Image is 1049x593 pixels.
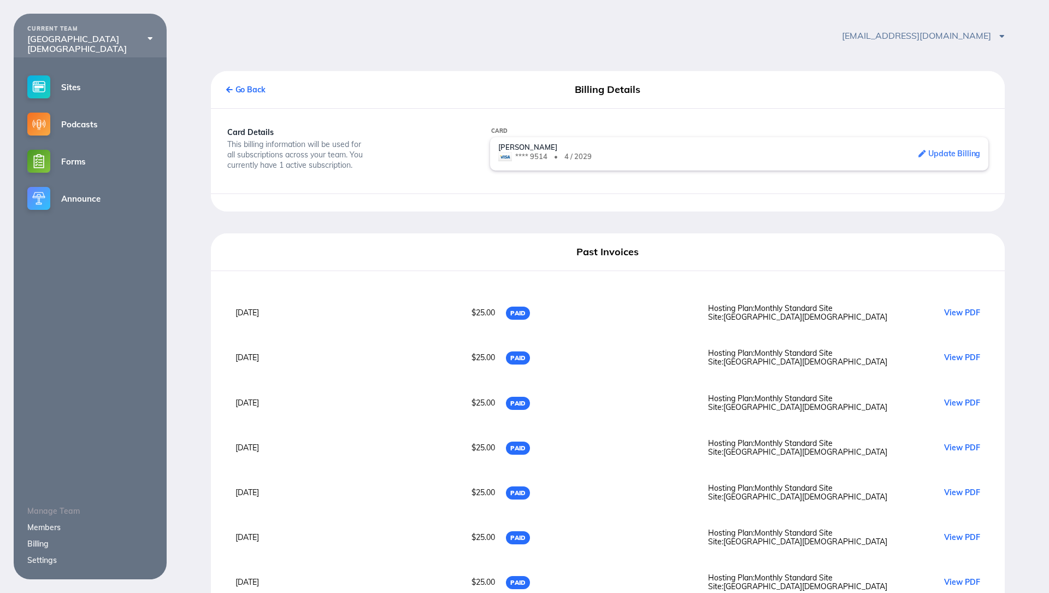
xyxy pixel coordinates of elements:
div: This billing information will be used for all subscriptions across your team. You currently have ... [227,139,364,171]
span: $25.00 [472,398,495,408]
a: View PDF [944,308,980,317]
div: [DATE] [235,578,472,586]
div: Hosting Plan: Monthly Standard Site [708,304,945,313]
div: CURRENT TEAM [27,26,153,32]
a: Sites [14,68,167,105]
div: Site: [GEOGRAPHIC_DATA][DEMOGRAPHIC_DATA] [708,448,945,456]
span: PAID [506,442,530,455]
span: $25.00 [472,577,495,587]
div: Site: [GEOGRAPHIC_DATA][DEMOGRAPHIC_DATA] [708,537,945,546]
a: Go Back [226,85,266,95]
a: Update Billing [918,149,980,158]
div: Site: [GEOGRAPHIC_DATA][DEMOGRAPHIC_DATA] [708,313,945,321]
span: $25.00 [472,532,495,542]
a: Members [27,522,61,532]
p: [PERSON_NAME] [498,143,595,151]
span: PAID [506,307,530,320]
a: Forms [14,143,167,180]
span: [EMAIL_ADDRESS][DOMAIN_NAME] [842,30,1005,41]
div: Past Invoices [481,242,735,262]
a: Podcasts [14,105,167,143]
a: View PDF [944,533,980,542]
span: Manage Team [27,506,80,516]
div: [DATE] [235,398,472,407]
span: 4 / 2029 [564,152,592,161]
div: [DATE] [235,353,472,362]
a: View PDF [944,443,980,452]
div: Billing Details [481,80,735,99]
div: Hosting Plan: Monthly Standard Site [708,529,945,537]
span: PAID [506,531,530,544]
img: visa@3x.png [498,152,512,161]
div: Site: [GEOGRAPHIC_DATA][DEMOGRAPHIC_DATA] [708,492,945,501]
div: [DATE] [235,308,472,317]
div: Card [491,125,988,137]
span: PAID [506,486,530,500]
span: PAID [506,576,530,589]
div: Hosting Plan: Monthly Standard Site [708,439,945,448]
div: Site: [GEOGRAPHIC_DATA][DEMOGRAPHIC_DATA] [708,582,945,591]
a: Announce [14,180,167,217]
img: podcasts-small@2x.png [27,113,50,136]
span: $25.00 [472,488,495,497]
div: Hosting Plan: Monthly Standard Site [708,484,945,492]
img: forms-small@2x.png [27,150,50,173]
div: Site: [GEOGRAPHIC_DATA][DEMOGRAPHIC_DATA] [708,357,945,366]
span: • [554,152,558,161]
div: Site: [GEOGRAPHIC_DATA][DEMOGRAPHIC_DATA] [708,403,945,412]
span: PAID [506,351,530,365]
a: View PDF [944,398,980,407]
span: PAID [506,397,530,410]
img: sites-small@2x.png [27,75,50,98]
a: Billing [27,539,49,549]
a: View PDF [944,353,980,362]
span: $25.00 [472,353,495,362]
div: [DATE] [235,488,472,497]
img: announce-small@2x.png [27,187,50,210]
div: Card Details [227,125,463,139]
a: View PDF [944,488,980,497]
span: $25.00 [472,443,495,453]
div: [GEOGRAPHIC_DATA][DEMOGRAPHIC_DATA] [27,34,153,54]
div: Hosting Plan: Monthly Standard Site [708,394,945,403]
div: [DATE] [235,443,472,452]
span: $25.00 [472,308,495,318]
div: Hosting Plan: Monthly Standard Site [708,349,945,357]
div: Hosting Plan: Monthly Standard Site [708,573,945,582]
a: Settings [27,555,57,565]
div: [DATE] [235,533,472,542]
a: View PDF [944,578,980,586]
